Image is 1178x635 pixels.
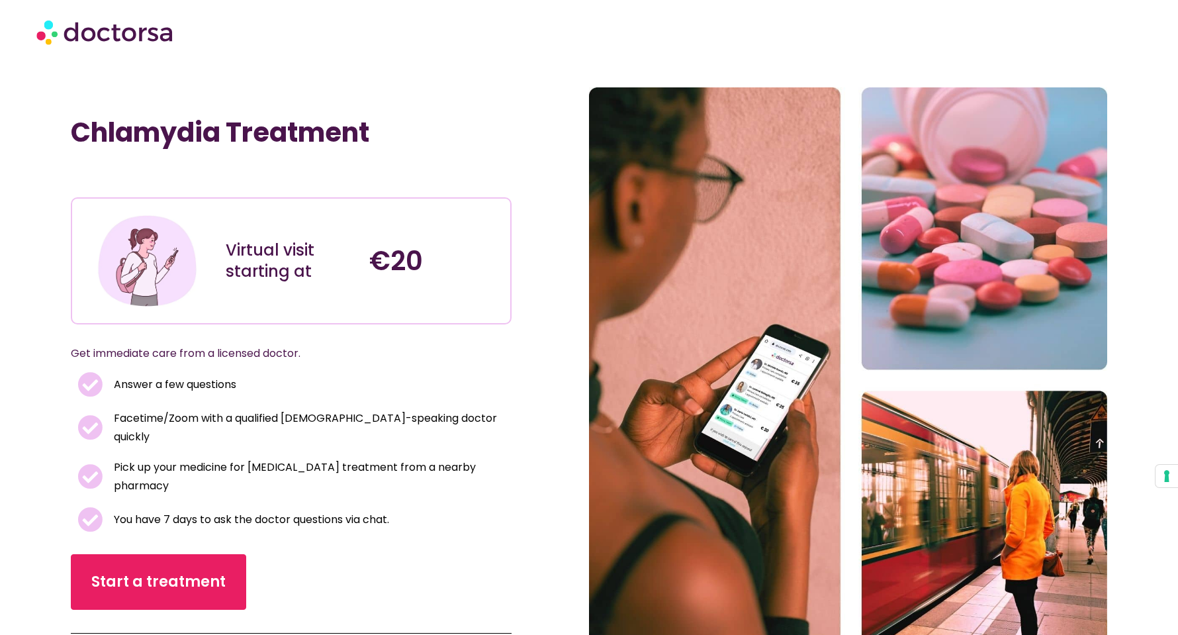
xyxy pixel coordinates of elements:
[71,117,512,148] h1: Chlamydia Treatment
[226,240,356,282] div: Virtual visit starting at
[111,409,504,446] span: Facetime/Zoom with a qualified [DEMOGRAPHIC_DATA]-speaking doctor quickly
[95,209,200,313] img: Illustration depicting a young woman in a casual outfit, engaged with her smartphone. She has a p...
[91,571,226,593] span: Start a treatment
[71,554,246,610] a: Start a treatment
[369,245,500,277] h4: €20
[111,458,504,495] span: Pick up your medicine for [MEDICAL_DATA] treatment from a nearby pharmacy
[111,511,389,529] span: You have 7 days to ask the doctor questions via chat.
[1155,465,1178,487] button: Your consent preferences for tracking technologies
[77,168,276,184] iframe: Customer reviews powered by Trustpilot
[111,375,236,394] span: Answer a few questions
[71,344,480,363] p: Get immediate care from a licensed doctor.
